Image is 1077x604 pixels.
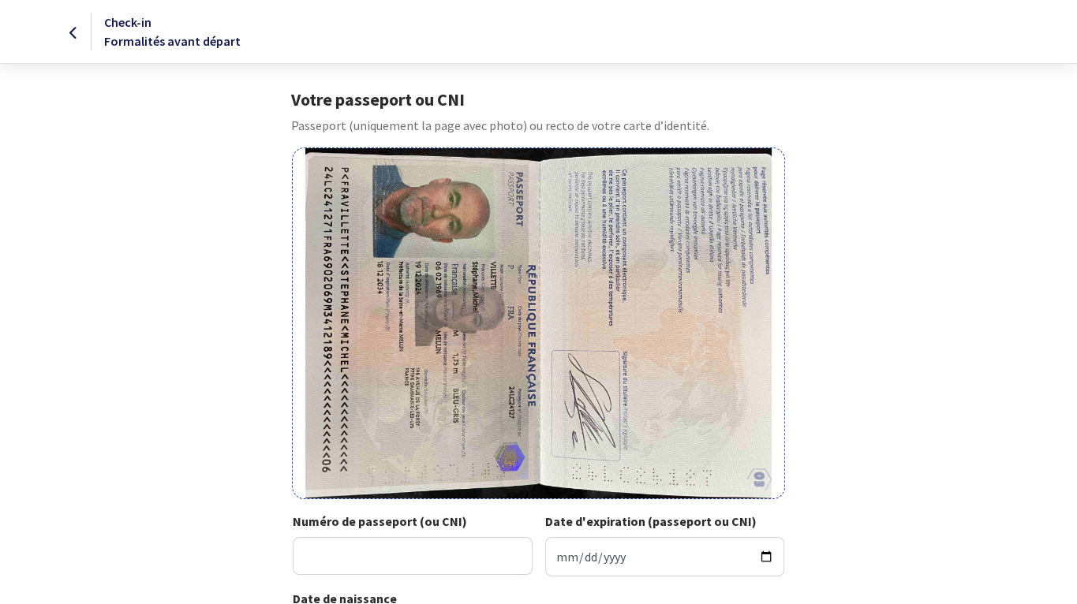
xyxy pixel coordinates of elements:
[104,14,241,49] span: Check-in Formalités avant départ
[545,513,757,529] strong: Date d'expiration (passeport ou CNI)
[293,513,467,529] strong: Numéro de passeport (ou CNI)
[291,116,786,135] p: Passeport (uniquement la page avec photo) ou recto de votre carte d’identité.
[305,148,772,498] img: villette-stephane.jpg
[291,89,786,110] h1: Votre passeport ou CNI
